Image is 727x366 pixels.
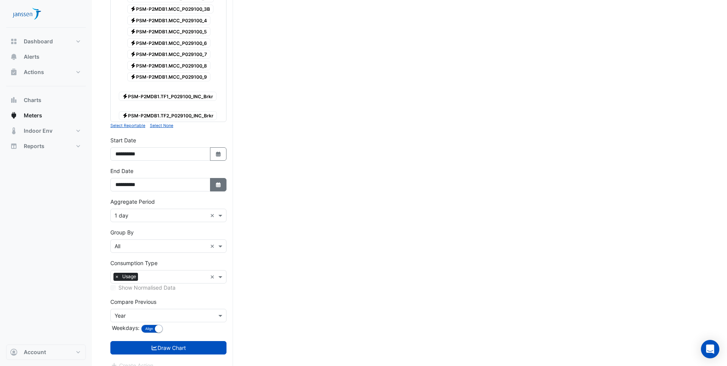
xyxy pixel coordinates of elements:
span: Reports [24,142,44,150]
fa-icon: Electricity [130,51,136,57]
span: Clear [210,273,217,281]
button: Indoor Env [6,123,86,138]
app-icon: Reports [10,142,18,150]
span: Usage [120,273,138,280]
app-icon: Meters [10,112,18,119]
small: Select None [150,123,173,128]
span: Account [24,348,46,356]
fa-icon: Electricity [130,74,136,80]
button: Meters [6,108,86,123]
span: PSM-P2MDB1.MCC_P029100_7 [127,50,211,59]
div: Open Intercom Messenger [701,340,719,358]
button: Select Reportable [110,122,145,129]
span: PSM-P2MDB1.MCC_P029100_6 [127,38,211,48]
span: PSM-P2MDB1.MCC_P029100_9 [127,73,211,82]
button: Draw Chart [110,341,226,354]
label: Compare Previous [110,298,156,306]
app-icon: Dashboard [10,38,18,45]
label: Aggregate Period [110,198,155,206]
span: Dashboard [24,38,53,45]
div: Selected meters/streams do not support normalisation [110,284,226,292]
img: Company Logo [9,6,44,21]
span: PSM-P2MDB1.MCC_P029100_8 [127,61,211,70]
span: Alerts [24,53,39,61]
small: Select Reportable [110,123,145,128]
span: Indoor Env [24,127,53,135]
span: PSM-P2MDB1.TF1_P029100_INC_Brkr [119,92,217,101]
button: Account [6,345,86,360]
fa-icon: Select Date [215,151,222,157]
label: End Date [110,167,133,175]
fa-icon: Electricity [122,113,128,119]
span: Charts [24,96,41,104]
span: Meters [24,112,42,119]
label: Start Date [110,136,136,144]
fa-icon: Electricity [130,40,136,46]
button: Dashboard [6,34,86,49]
span: Clear [210,211,217,219]
button: Charts [6,92,86,108]
label: Weekdays: [110,324,139,332]
button: Actions [6,64,86,80]
label: Consumption Type [110,259,158,267]
fa-icon: Electricity [130,63,136,68]
app-icon: Actions [10,68,18,76]
fa-icon: Electricity [130,17,136,23]
fa-icon: Electricity [122,93,128,99]
fa-icon: Electricity [130,6,136,12]
span: PSM-P2MDB1.MCC_P029100_5 [127,27,211,36]
app-icon: Indoor Env [10,127,18,135]
span: PSM-P2MDB1.MCC_P029100_4 [127,16,211,25]
app-icon: Alerts [10,53,18,61]
button: Reports [6,138,86,154]
span: PSM-P2MDB1.MCC_P029100_3B [127,5,214,14]
span: Clear [210,242,217,250]
label: Group By [110,228,134,236]
label: Show Normalised Data [118,284,176,292]
fa-icon: Electricity [130,29,136,35]
button: Alerts [6,49,86,64]
button: Select None [150,122,173,129]
app-icon: Charts [10,96,18,104]
fa-icon: Select Date [215,181,222,188]
span: PSM-P2MDB1.TF2_P029100_INC_Brkr [119,111,217,120]
span: × [113,273,120,280]
span: Actions [24,68,44,76]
